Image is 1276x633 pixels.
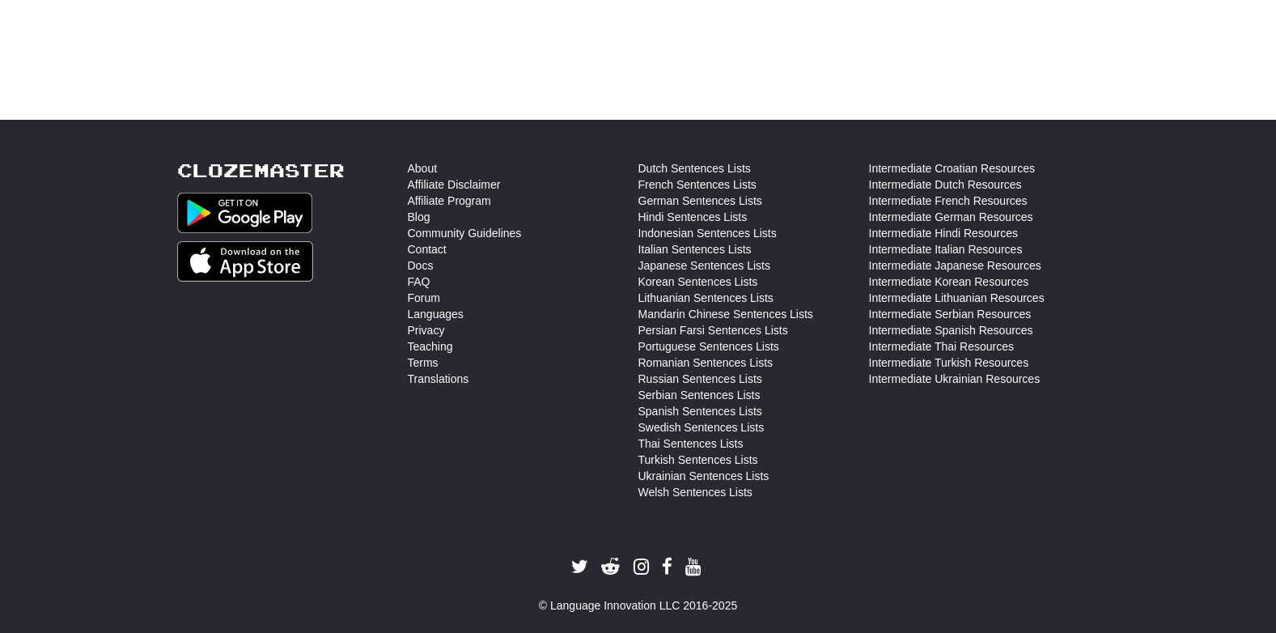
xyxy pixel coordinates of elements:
[408,193,491,209] a: Affiliate Program
[408,209,430,225] a: Blog
[177,241,314,282] img: Get it on App Store
[638,355,774,371] a: Romanian Sentences Lists
[869,257,1041,274] a: Intermediate Japanese Resources
[638,160,751,176] a: Dutch Sentences Lists
[869,290,1045,306] a: Intermediate Lithuanian Resources
[869,355,1029,371] a: Intermediate Turkish Resources
[638,225,777,241] a: Indonesian Sentences Lists
[177,597,1100,614] div: © Language Innovation LLC 2016-2025
[408,257,434,274] a: Docs
[408,160,438,176] a: About
[177,160,345,181] a: Clozemaster
[869,338,1015,355] a: Intermediate Thai Resources
[408,306,464,322] a: Languages
[638,209,748,225] a: Hindi Sentences Lists
[408,338,453,355] a: Teaching
[638,468,769,484] a: Ukrainian Sentences Lists
[408,274,430,290] a: FAQ
[638,193,762,209] a: German Sentences Lists
[869,322,1033,338] a: Intermediate Spanish Resources
[638,419,765,435] a: Swedish Sentences Lists
[638,403,762,419] a: Spanish Sentences Lists
[869,306,1032,322] a: Intermediate Serbian Resources
[638,274,758,290] a: Korean Sentences Lists
[869,241,1023,257] a: Intermediate Italian Resources
[638,290,774,306] a: Lithuanian Sentences Lists
[869,160,1035,176] a: Intermediate Croatian Resources
[869,371,1041,387] a: Intermediate Ukrainian Resources
[869,209,1033,225] a: Intermediate German Resources
[638,306,813,322] a: Mandarin Chinese Sentences Lists
[638,176,757,193] a: French Sentences Lists
[638,484,752,500] a: Welsh Sentences Lists
[177,193,313,233] img: Get it on Google Play
[638,338,779,355] a: Portuguese Sentences Lists
[408,322,445,338] a: Privacy
[869,176,1022,193] a: Intermediate Dutch Resources
[638,241,752,257] a: Italian Sentences Lists
[408,371,469,387] a: Translations
[408,241,447,257] a: Contact
[638,387,761,403] a: Serbian Sentences Lists
[638,322,788,338] a: Persian Farsi Sentences Lists
[869,274,1029,290] a: Intermediate Korean Resources
[408,355,439,371] a: Terms
[638,452,758,468] a: Turkish Sentences Lists
[638,371,762,387] a: Russian Sentences Lists
[638,257,770,274] a: Japanese Sentences Lists
[869,193,1028,209] a: Intermediate French Resources
[638,435,744,452] a: Thai Sentences Lists
[408,225,522,241] a: Community Guidelines
[869,225,1018,241] a: Intermediate Hindi Resources
[408,290,440,306] a: Forum
[408,176,501,193] a: Affiliate Disclaimer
